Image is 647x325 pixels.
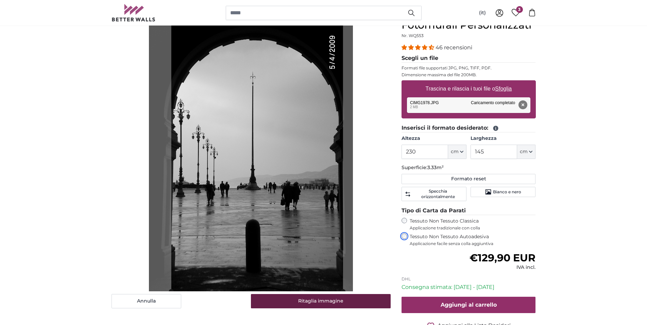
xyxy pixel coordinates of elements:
[402,124,536,132] legend: Inserisci il formato desiderato:
[474,7,491,19] button: (it)
[402,283,536,291] p: Consegna stimata: [DATE] - [DATE]
[402,72,536,78] p: Dimensione massima del file 200MB.
[402,54,536,63] legend: Scegli un file
[423,82,514,96] label: Trascina e rilascia i tuoi file o
[412,189,463,199] span: Specchia orizzontalmente
[470,264,535,271] div: IVA incl.
[517,145,535,159] button: cm
[402,33,424,38] span: Nr. WQ553
[451,148,459,155] span: cm
[410,233,536,246] label: Tessuto Non Tessuto Autoadesiva
[402,174,536,184] button: Formato reset
[495,86,512,92] u: Sfoglia
[402,65,536,71] p: Formati file supportati JPG, PNG, TIFF, PDF.
[441,302,497,308] span: Aggiungi al carrello
[470,251,535,264] span: €129,90 EUR
[402,276,536,282] p: DHL
[436,44,472,51] span: 46 recensioni
[410,241,536,246] span: Applicazione facile senza colla aggiuntiva
[427,164,444,170] span: 3.33m²
[448,145,466,159] button: cm
[520,148,528,155] span: cm
[516,6,523,13] span: 3
[402,44,436,51] span: 4.37 stars
[402,187,466,201] button: Specchia orizzontalmente
[410,218,536,231] label: Tessuto Non Tessuto Classica
[493,189,521,195] span: Bianco e nero
[251,294,391,308] button: Ritaglia immagine
[402,297,536,313] button: Aggiungi al carrello
[410,225,536,231] span: Applicazione tradizionale con colla
[112,4,156,21] img: Betterwalls
[402,135,466,142] label: Altezza
[402,164,536,171] p: Superficie:
[112,294,181,308] button: Annulla
[471,187,535,197] button: Bianco e nero
[471,135,535,142] label: Larghezza
[402,207,536,215] legend: Tipo di Carta da Parati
